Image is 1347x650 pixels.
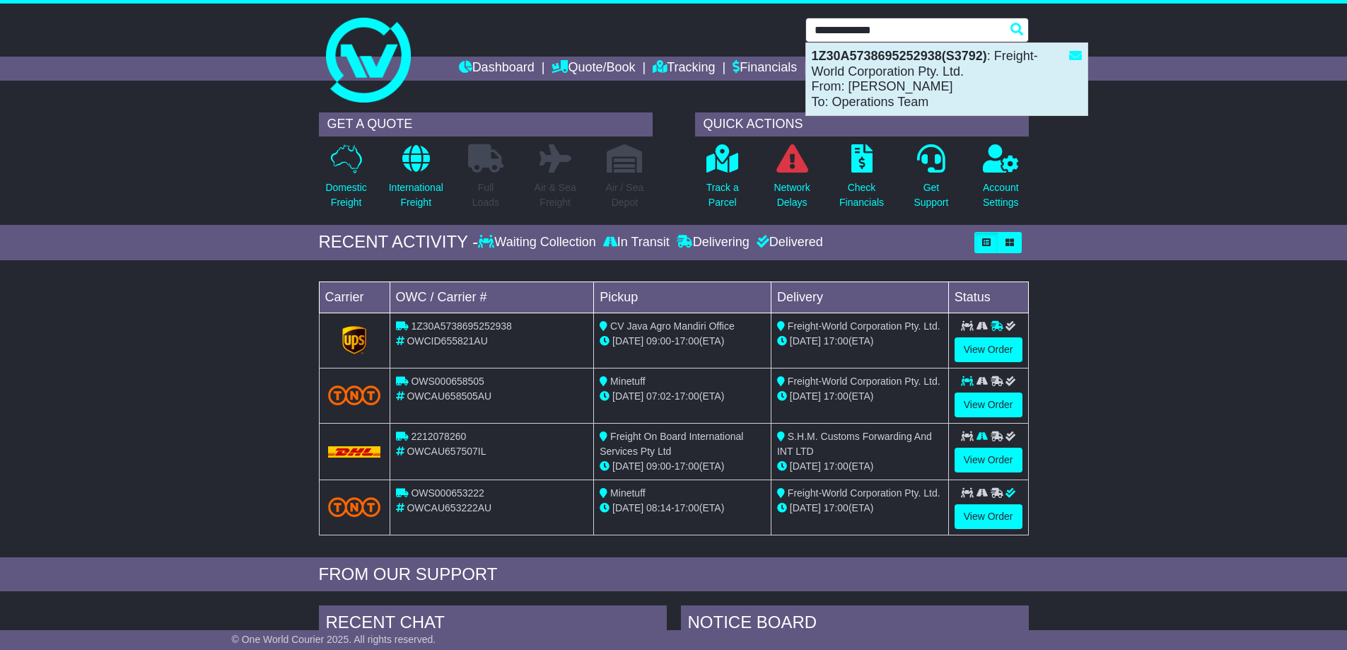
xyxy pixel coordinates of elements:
td: Carrier [319,282,390,313]
div: : Freight-World Corporation Pty. Ltd. From: [PERSON_NAME] To: Operations Team [806,43,1087,115]
a: Track aParcel [706,144,740,218]
span: 09:00 [646,335,671,347]
img: TNT_Domestic.png [328,497,381,516]
a: Tracking [653,57,715,81]
span: S.H.M. Customs Forwarding And INT LTD [777,431,932,457]
span: Minetuff [610,487,646,499]
p: Track a Parcel [706,180,739,210]
div: Waiting Collection [478,235,599,250]
span: OWCAU658505AU [407,390,491,402]
span: [DATE] [790,502,821,513]
span: Minetuff [610,376,646,387]
span: 17:00 [824,460,849,472]
div: QUICK ACTIONS [695,112,1029,137]
div: (ETA) [777,501,943,516]
td: Delivery [771,282,948,313]
p: International Freight [389,180,443,210]
img: GetCarrierServiceLogo [342,326,366,354]
span: [DATE] [612,390,643,402]
span: 1Z30A5738695252938 [411,320,511,332]
img: TNT_Domestic.png [328,385,381,405]
span: OWS000658505 [411,376,484,387]
span: OWCAU653222AU [407,502,491,513]
span: 09:00 [646,460,671,472]
a: DomesticFreight [325,144,367,218]
span: 17:00 [675,390,699,402]
span: CV Java Agro Mandiri Office [610,320,735,332]
div: RECENT CHAT [319,605,667,644]
span: Freight-World Corporation Pty. Ltd. [788,487,940,499]
p: Full Loads [468,180,503,210]
a: AccountSettings [982,144,1020,218]
span: 17:00 [675,335,699,347]
span: Freight-World Corporation Pty. Ltd. [788,376,940,387]
p: Air & Sea Freight [535,180,576,210]
span: [DATE] [790,460,821,472]
span: [DATE] [790,390,821,402]
span: OWCID655821AU [407,335,487,347]
div: Delivered [753,235,823,250]
span: © One World Courier 2025. All rights reserved. [232,634,436,645]
span: 17:00 [824,390,849,402]
a: View Order [955,393,1022,417]
a: View Order [955,504,1022,529]
strong: 1Z30A5738695252938(S3792) [812,49,987,63]
div: NOTICE BOARD [681,605,1029,644]
div: - (ETA) [600,459,765,474]
div: RECENT ACTIVITY - [319,232,479,253]
a: Dashboard [459,57,535,81]
span: 17:00 [824,335,849,347]
p: Air / Sea Depot [606,180,644,210]
a: CheckFinancials [839,144,885,218]
div: In Transit [600,235,673,250]
span: 2212078260 [411,431,466,442]
div: - (ETA) [600,501,765,516]
p: Network Delays [774,180,810,210]
td: Pickup [594,282,771,313]
span: 17:00 [675,502,699,513]
a: View Order [955,448,1022,472]
span: [DATE] [612,335,643,347]
a: GetSupport [913,144,949,218]
span: 17:00 [824,502,849,513]
div: (ETA) [777,459,943,474]
a: InternationalFreight [388,144,444,218]
div: GET A QUOTE [319,112,653,137]
span: [DATE] [790,335,821,347]
a: NetworkDelays [773,144,810,218]
div: - (ETA) [600,334,765,349]
span: Freight-World Corporation Pty. Ltd. [788,320,940,332]
a: View Order [955,337,1022,362]
div: FROM OUR SUPPORT [319,564,1029,585]
span: [DATE] [612,460,643,472]
span: 08:14 [646,502,671,513]
td: OWC / Carrier # [390,282,594,313]
td: Status [948,282,1028,313]
p: Check Financials [839,180,884,210]
img: DHL.png [328,446,381,458]
p: Account Settings [983,180,1019,210]
a: Financials [733,57,797,81]
span: Freight On Board International Services Pty Ltd [600,431,743,457]
div: - (ETA) [600,389,765,404]
span: [DATE] [612,502,643,513]
div: Delivering [673,235,753,250]
a: Quote/Book [552,57,635,81]
span: 17:00 [675,460,699,472]
span: 07:02 [646,390,671,402]
p: Domestic Freight [325,180,366,210]
span: OWS000653222 [411,487,484,499]
span: OWCAU657507IL [407,446,486,457]
div: (ETA) [777,334,943,349]
p: Get Support [914,180,948,210]
div: (ETA) [777,389,943,404]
